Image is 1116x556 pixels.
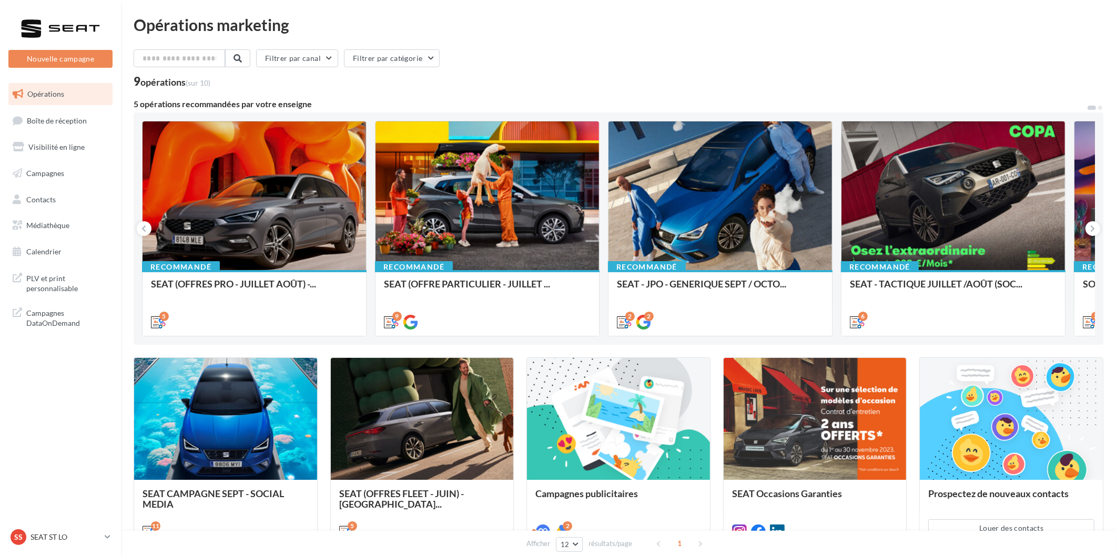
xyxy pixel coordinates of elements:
[6,83,115,105] a: Opérations
[348,521,357,531] div: 5
[134,76,210,87] div: 9
[589,539,632,549] span: résultats/page
[928,488,1069,499] span: Prospectez de nouveaux contacts
[625,312,635,321] div: 2
[617,278,786,290] span: SEAT - JPO - GENERIQUE SEPT / OCTO...
[159,312,169,321] div: 5
[256,49,338,67] button: Filtrer par canal
[732,488,842,499] span: SEAT Occasions Garanties
[850,278,1022,290] span: SEAT - TACTIQUE JUILLET /AOÛT (SOC...
[27,89,64,98] span: Opérations
[526,539,550,549] span: Afficher
[8,527,113,547] a: SS SEAT ST LO
[6,109,115,132] a: Boîte de réception
[6,267,115,298] a: PLV et print personnalisable
[26,169,64,178] span: Campagnes
[841,261,919,273] div: Recommandé
[26,194,56,203] span: Contacts
[151,278,316,290] span: SEAT (OFFRES PRO - JUILLET AOÛT) -...
[6,162,115,184] a: Campagnes
[671,535,688,552] span: 1
[134,100,1087,108] div: 5 opérations recommandées par votre enseigne
[26,247,62,256] span: Calendrier
[8,50,113,68] button: Nouvelle campagne
[26,271,108,294] span: PLV et print personnalisable
[6,302,115,333] a: Campagnes DataOnDemand
[535,488,638,499] span: Campagnes publicitaires
[375,261,453,273] div: Recommandé
[6,214,115,236] a: Médiathèque
[563,521,572,531] div: 2
[26,221,69,230] span: Médiathèque
[26,306,108,328] span: Campagnes DataOnDemand
[151,521,160,531] div: 11
[561,540,570,549] span: 12
[858,312,868,321] div: 6
[27,116,87,125] span: Boîte de réception
[14,532,23,542] span: SS
[142,261,220,273] div: Recommandé
[384,278,550,290] span: SEAT (OFFRE PARTICULIER - JUILLET ...
[6,189,115,211] a: Contacts
[339,488,464,510] span: SEAT (OFFRES FLEET - JUIN) - [GEOGRAPHIC_DATA]...
[1091,312,1101,321] div: 3
[6,136,115,158] a: Visibilité en ligne
[344,49,440,67] button: Filtrer par catégorie
[644,312,654,321] div: 2
[143,488,284,510] span: SEAT CAMPAGNE SEPT - SOCIAL MEDIA
[928,519,1094,537] button: Louer des contacts
[6,241,115,263] a: Calendrier
[556,537,583,552] button: 12
[140,77,210,87] div: opérations
[186,78,210,87] span: (sur 10)
[392,312,402,321] div: 9
[31,532,100,542] p: SEAT ST LO
[134,17,1103,33] div: Opérations marketing
[28,142,85,151] span: Visibilité en ligne
[608,261,686,273] div: Recommandé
